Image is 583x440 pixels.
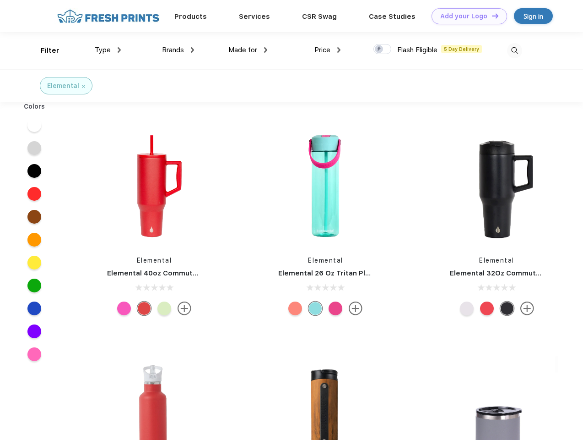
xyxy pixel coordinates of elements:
[191,47,194,53] img: dropdown.png
[460,302,474,315] div: Matte White
[397,46,437,54] span: Flash Eligible
[480,302,494,315] div: Red
[308,302,322,315] div: Berry breeze
[337,47,340,53] img: dropdown.png
[507,43,522,58] img: desktop_search.svg
[479,257,514,264] a: Elemental
[500,302,514,315] div: Black
[47,81,79,91] div: Elemental
[278,269,430,277] a: Elemental 26 Oz Tritan Plastic Water Bottle
[41,45,59,56] div: Filter
[440,12,487,20] div: Add your Logo
[107,269,231,277] a: Elemental 40oz Commuter Tumbler
[137,257,172,264] a: Elemental
[174,12,207,21] a: Products
[82,85,85,88] img: filter_cancel.svg
[137,302,151,315] div: Red
[314,46,330,54] span: Price
[308,257,343,264] a: Elemental
[514,8,553,24] a: Sign in
[239,12,270,21] a: Services
[228,46,257,54] span: Made for
[95,46,111,54] span: Type
[302,12,337,21] a: CSR Swag
[93,125,215,247] img: func=resize&h=266
[520,302,534,315] img: more.svg
[329,302,342,315] div: Pink Checkers
[265,125,386,247] img: func=resize&h=266
[349,302,362,315] img: more.svg
[178,302,191,315] img: more.svg
[288,302,302,315] div: Cotton candy
[162,46,184,54] span: Brands
[54,8,162,24] img: fo%20logo%202.webp
[264,47,267,53] img: dropdown.png
[524,11,543,22] div: Sign in
[441,45,482,53] span: 5 Day Delivery
[117,302,131,315] div: Hot Pink Drip
[157,302,171,315] div: Key Lime
[436,125,558,247] img: func=resize&h=266
[492,13,498,18] img: DT
[118,47,121,53] img: dropdown.png
[17,102,52,111] div: Colors
[450,269,574,277] a: Elemental 32Oz Commuter Tumbler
